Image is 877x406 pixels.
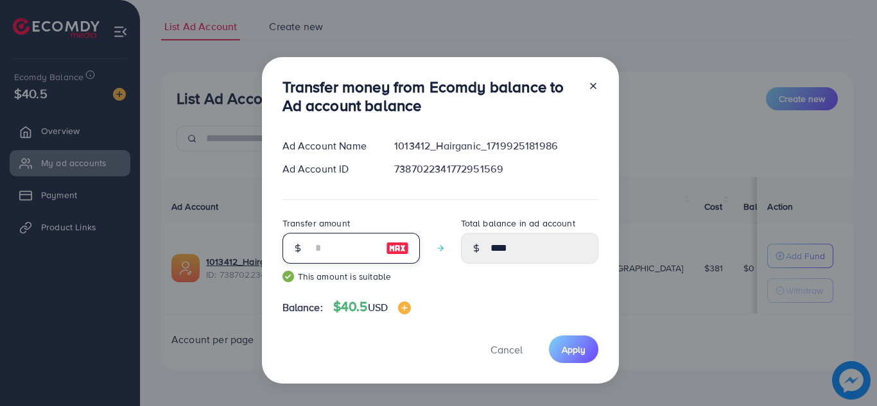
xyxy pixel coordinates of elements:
[368,300,388,314] span: USD
[398,301,411,314] img: image
[282,78,578,115] h3: Transfer money from Ecomdy balance to Ad account balance
[562,343,586,356] span: Apply
[384,162,608,176] div: 7387022341772951569
[461,217,575,230] label: Total balance in ad account
[549,335,598,363] button: Apply
[491,343,523,357] span: Cancel
[272,162,385,176] div: Ad Account ID
[333,299,411,315] h4: $40.5
[272,139,385,153] div: Ad Account Name
[384,139,608,153] div: 1013412_Hairganic_1719925181986
[474,335,539,363] button: Cancel
[386,241,409,256] img: image
[282,270,420,283] small: This amount is suitable
[282,300,323,315] span: Balance:
[282,217,350,230] label: Transfer amount
[282,271,294,282] img: guide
